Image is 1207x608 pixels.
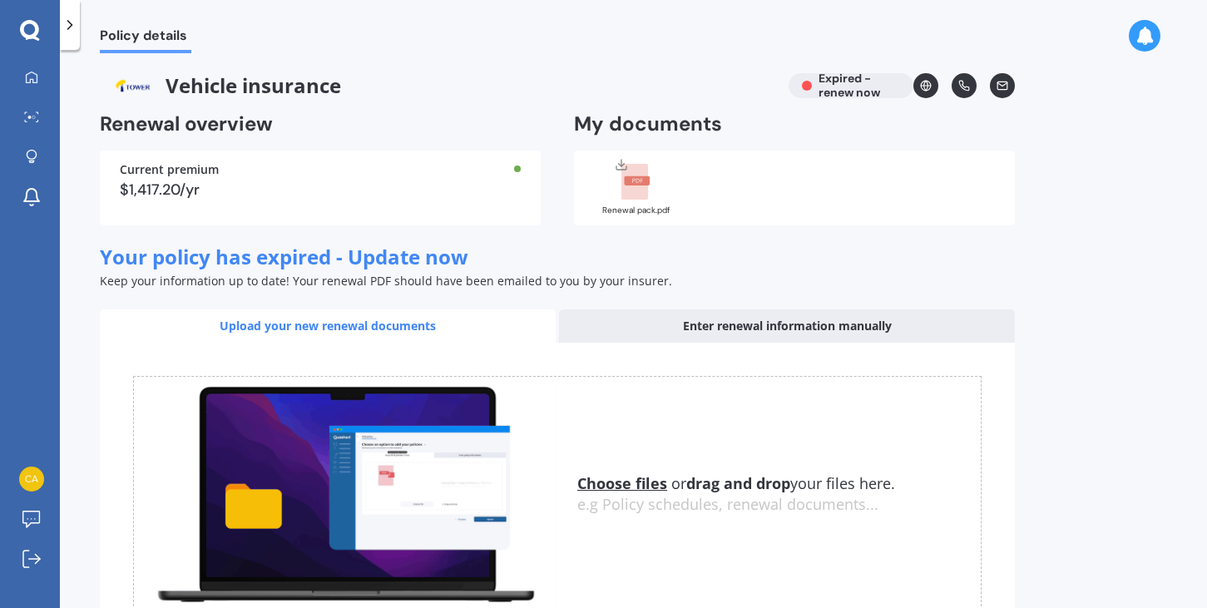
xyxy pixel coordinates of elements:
div: Current premium [120,164,521,175]
span: or your files here. [577,473,895,493]
span: Policy details [100,27,191,50]
div: $1,417.20/yr [120,182,521,197]
div: Renewal pack.pdf [594,206,677,215]
b: drag and drop [686,473,790,493]
div: e.g Policy schedules, renewal documents... [577,496,981,514]
div: Upload your new renewal documents [100,309,556,343]
div: Enter renewal information manually [559,309,1015,343]
h2: My documents [574,111,722,137]
img: ad526cfaab39d848572ca7cc3880e44a [19,467,44,492]
u: Choose files [577,473,667,493]
span: Keep your information up to date! Your renewal PDF should have been emailed to you by your insurer. [100,273,672,289]
h2: Renewal overview [100,111,541,137]
span: Vehicle insurance [100,73,775,98]
span: Your policy has expired - Update now [100,243,468,270]
img: Tower.webp [100,73,166,98]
